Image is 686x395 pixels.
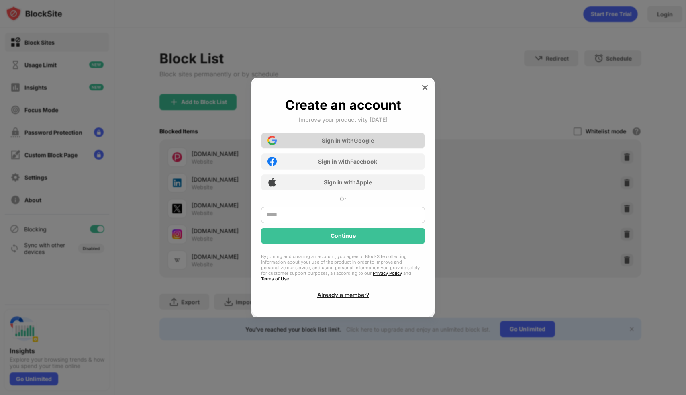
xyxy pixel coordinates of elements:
img: google-icon.png [267,136,277,145]
img: apple-icon.png [267,178,277,187]
div: Sign in with Apple [324,179,372,186]
a: Terms of Use [261,276,289,282]
div: Improve your productivity [DATE] [299,116,388,123]
div: By joining and creating an account, you agree to BlockSite collecting information about your use ... [261,254,425,282]
div: Sign in with Facebook [318,158,377,165]
div: Or [340,195,346,202]
img: facebook-icon.png [267,157,277,166]
div: Create an account [285,97,401,113]
div: Continue [331,233,356,239]
div: Already a member? [317,291,369,298]
div: Sign in with Google [322,137,374,144]
a: Privacy Policy [373,270,402,276]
